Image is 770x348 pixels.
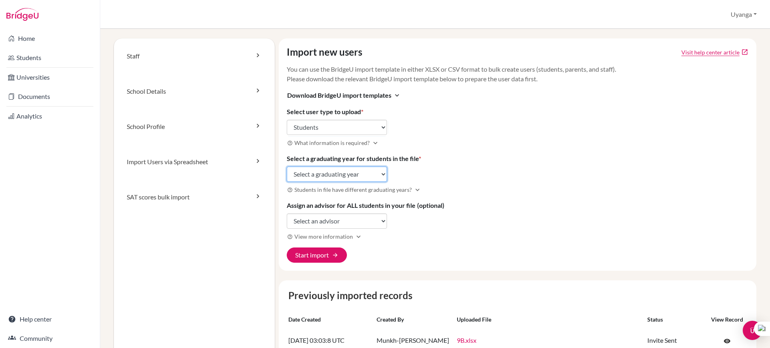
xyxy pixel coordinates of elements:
th: Created by [373,312,454,327]
a: Students [2,50,98,66]
a: SAT scores bulk import [114,179,275,215]
span: (optional) [417,201,444,209]
button: Students in file have different graduating years?Expand more [287,185,422,194]
a: Home [2,30,98,46]
th: Uploaded file [454,312,644,327]
th: View record [704,312,750,327]
button: What information is required?Expand more [287,138,380,147]
a: Documents [2,89,98,105]
a: Universities [2,69,98,85]
a: Community [2,330,98,346]
label: Assign an advisor for ALL students in your file [287,201,444,210]
i: Expand more [371,139,379,147]
p: You can use the BridgeU import template in either XLSX or CSV format to bulk create users (studen... [287,64,749,84]
a: open_in_new [741,48,748,56]
i: Expand more [413,186,421,194]
label: Select a graduating year for students in the file [287,154,421,163]
label: Select user type to upload [287,107,363,117]
span: View more information [294,232,353,241]
div: Open Intercom Messenger [743,321,762,340]
i: help_outline [287,234,293,239]
a: Import Users via Spreadsheet [114,144,275,179]
button: Uyanga [727,7,760,22]
caption: Previously imported records [285,288,750,303]
span: Download BridgeU import templates [287,91,391,100]
th: Date created [285,312,373,327]
i: Expand more [355,233,363,241]
img: Bridge-U [6,8,38,21]
a: Analytics [2,108,98,124]
a: School Details [114,74,275,109]
button: View more informationExpand more [287,232,363,241]
a: Click to open Tracking student registration article in a new tab [681,48,740,56]
span: arrow_forward [332,252,338,258]
i: help_outline [287,187,293,193]
i: expand_more [393,91,401,99]
i: help_outline [287,140,293,146]
a: Help center [2,311,98,327]
a: Staff [114,38,275,74]
button: Download BridgeU import templatesexpand_more [287,90,401,101]
h4: Import new users [287,46,362,58]
a: 9B.xlsx [457,336,476,344]
span: Students in file have different graduating years? [294,185,412,194]
button: Start import [287,247,347,263]
span: What information is required? [294,139,370,147]
span: visibility [723,338,731,345]
a: School Profile [114,109,275,144]
th: Status [644,312,704,327]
